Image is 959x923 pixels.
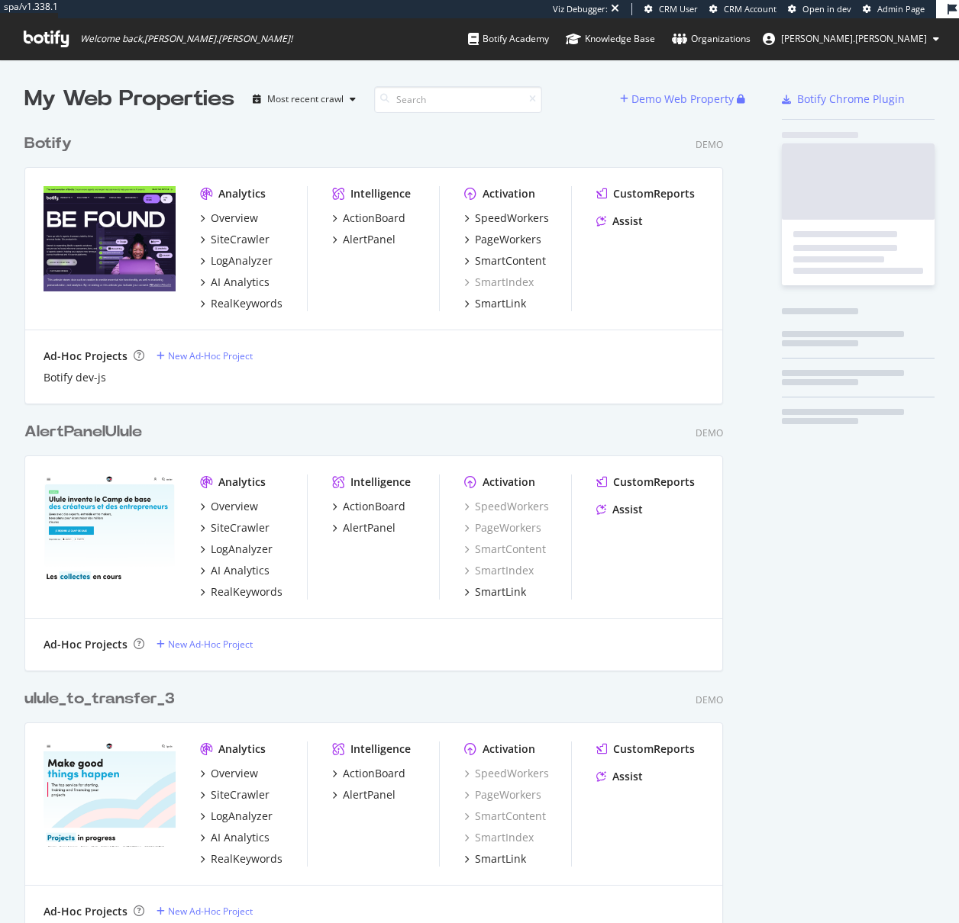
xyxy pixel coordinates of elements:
div: SiteCrawler [211,520,270,535]
a: Organizations [672,18,751,59]
a: RealKeywords [200,851,283,867]
a: Botify Academy [468,18,549,59]
div: SmartLink [475,296,526,311]
a: CRM User [644,3,698,15]
a: ActionBoard [332,766,405,781]
span: CRM Account [724,3,777,14]
a: Botify [24,133,78,155]
a: New Ad-Hoc Project [157,349,253,362]
div: Knowledge Base [566,31,655,47]
span: nicolas.verbeke [781,32,927,45]
span: Welcome back, [PERSON_NAME].[PERSON_NAME] ! [80,33,292,45]
div: RealKeywords [211,296,283,311]
a: Demo Web Property [620,92,737,105]
div: Ad-Hoc Projects [44,904,128,919]
div: New Ad-Hoc Project [168,905,253,918]
div: Analytics [218,186,266,201]
span: Open in dev [802,3,851,14]
div: Analytics [218,474,266,490]
a: SmartIndex [464,563,534,578]
a: SmartIndex [464,830,534,845]
a: PageWorkers [464,520,541,535]
div: CustomReports [613,474,695,490]
a: LogAnalyzer [200,253,273,269]
img: ulule_to_transfer_3 [44,741,176,847]
a: LogAnalyzer [200,542,273,557]
a: SmartLink [464,584,526,600]
div: Viz Debugger: [553,3,608,15]
a: AI Analytics [200,275,270,290]
div: SmartContent [475,253,546,269]
div: AI Analytics [211,275,270,290]
a: AI Analytics [200,563,270,578]
a: LogAnalyzer [200,809,273,824]
button: Most recent crawl [247,87,362,111]
a: AlertPanelUlule [24,421,148,443]
a: Overview [200,499,258,514]
a: SmartContent [464,542,546,557]
div: PageWorkers [475,232,541,247]
div: New Ad-Hoc Project [168,349,253,362]
a: Botify dev-js [44,370,106,385]
div: AI Analytics [211,830,270,845]
div: AlertPanel [343,787,396,802]
div: ActionBoard [343,499,405,514]
div: SpeedWorkers [475,211,549,226]
div: Ad-Hoc Projects [44,349,128,364]
div: Overview [211,211,258,226]
div: SiteCrawler [211,232,270,247]
a: SiteCrawler [200,232,270,247]
a: AlertPanel [332,520,396,535]
div: SmartContent [464,809,546,824]
span: CRM User [659,3,698,14]
a: AI Analytics [200,830,270,845]
div: Botify [24,133,72,155]
a: PageWorkers [464,232,541,247]
a: SmartLink [464,296,526,311]
a: AlertPanel [332,232,396,247]
div: Intelligence [350,474,411,490]
a: New Ad-Hoc Project [157,638,253,651]
div: Intelligence [350,186,411,201]
div: Activation [483,474,535,490]
a: SiteCrawler [200,787,270,802]
div: LogAnalyzer [211,809,273,824]
button: Demo Web Property [620,87,737,111]
a: CustomReports [596,741,695,757]
a: Botify Chrome Plugin [782,92,905,107]
div: SpeedWorkers [464,766,549,781]
a: CustomReports [596,186,695,201]
a: RealKeywords [200,584,283,600]
div: AlertPanelUlule [24,421,142,443]
div: Demo Web Property [631,92,734,107]
a: ActionBoard [332,499,405,514]
a: Assist [596,502,643,517]
div: CustomReports [613,741,695,757]
div: Demo [696,693,723,706]
div: Organizations [672,31,751,47]
a: SpeedWorkers [464,211,549,226]
span: Admin Page [877,3,925,14]
a: SpeedWorkers [464,499,549,514]
button: [PERSON_NAME].[PERSON_NAME] [751,27,951,51]
div: My Web Properties [24,84,234,114]
div: AlertPanel [343,232,396,247]
a: SmartLink [464,851,526,867]
a: RealKeywords [200,296,283,311]
div: Ad-Hoc Projects [44,637,128,652]
a: CustomReports [596,474,695,490]
a: SiteCrawler [200,520,270,535]
div: LogAnalyzer [211,253,273,269]
a: SmartIndex [464,275,534,290]
div: AI Analytics [211,563,270,578]
div: RealKeywords [211,584,283,600]
a: New Ad-Hoc Project [157,905,253,918]
div: Demo [696,138,723,151]
div: Analytics [218,741,266,757]
div: Assist [612,769,643,784]
div: Intelligence [350,741,411,757]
